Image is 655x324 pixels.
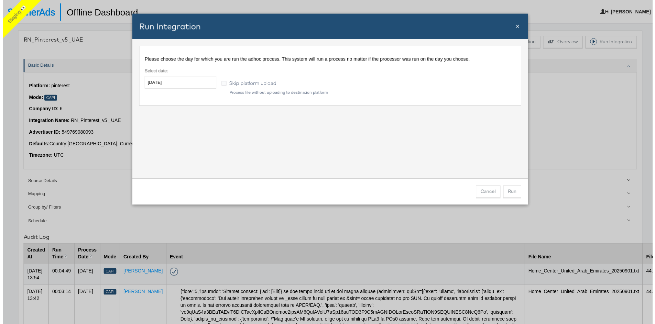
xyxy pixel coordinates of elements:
[143,68,215,75] label: Select date :
[504,187,523,199] button: Run
[517,23,521,30] span: ×
[131,14,530,206] div: Run Integration
[228,91,328,96] div: Process file without uploading to destination platform
[138,21,199,32] span: Run Integration
[477,187,502,199] button: Cancel
[228,80,276,87] span: Skip platform upload
[517,22,521,32] div: Close
[143,56,517,63] p: Please choose the day for which you are run the adhoc process. This system will run a process no ...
